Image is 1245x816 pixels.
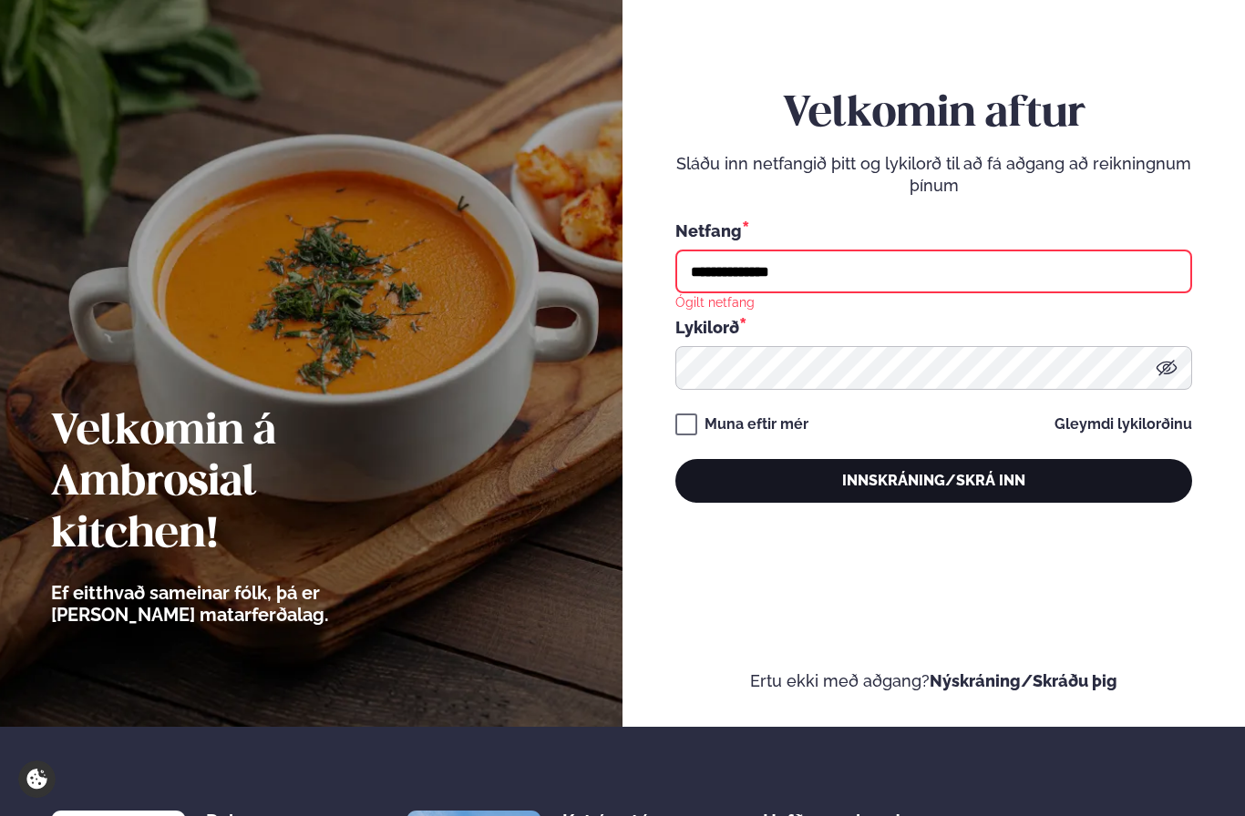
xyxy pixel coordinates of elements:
a: Cookie settings [18,760,56,798]
a: Nýskráning/Skráðu þig [930,671,1117,690]
div: Lykilorð [675,315,1192,339]
a: Gleymdi lykilorðinu [1055,417,1192,432]
button: Innskráning/Skrá inn [675,459,1192,503]
h2: Velkomin aftur [675,89,1192,140]
p: Ertu ekki með aðgang? [674,670,1195,692]
div: Netfang [675,219,1192,242]
h2: Velkomin á Ambrosial kitchen! [51,407,429,560]
div: Ógilt netfang [675,293,755,310]
p: Ef eitthvað sameinar fólk, þá er [PERSON_NAME] matarferðalag. [51,582,429,626]
p: Sláðu inn netfangið þitt og lykilorð til að fá aðgang að reikningnum þínum [675,153,1192,197]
